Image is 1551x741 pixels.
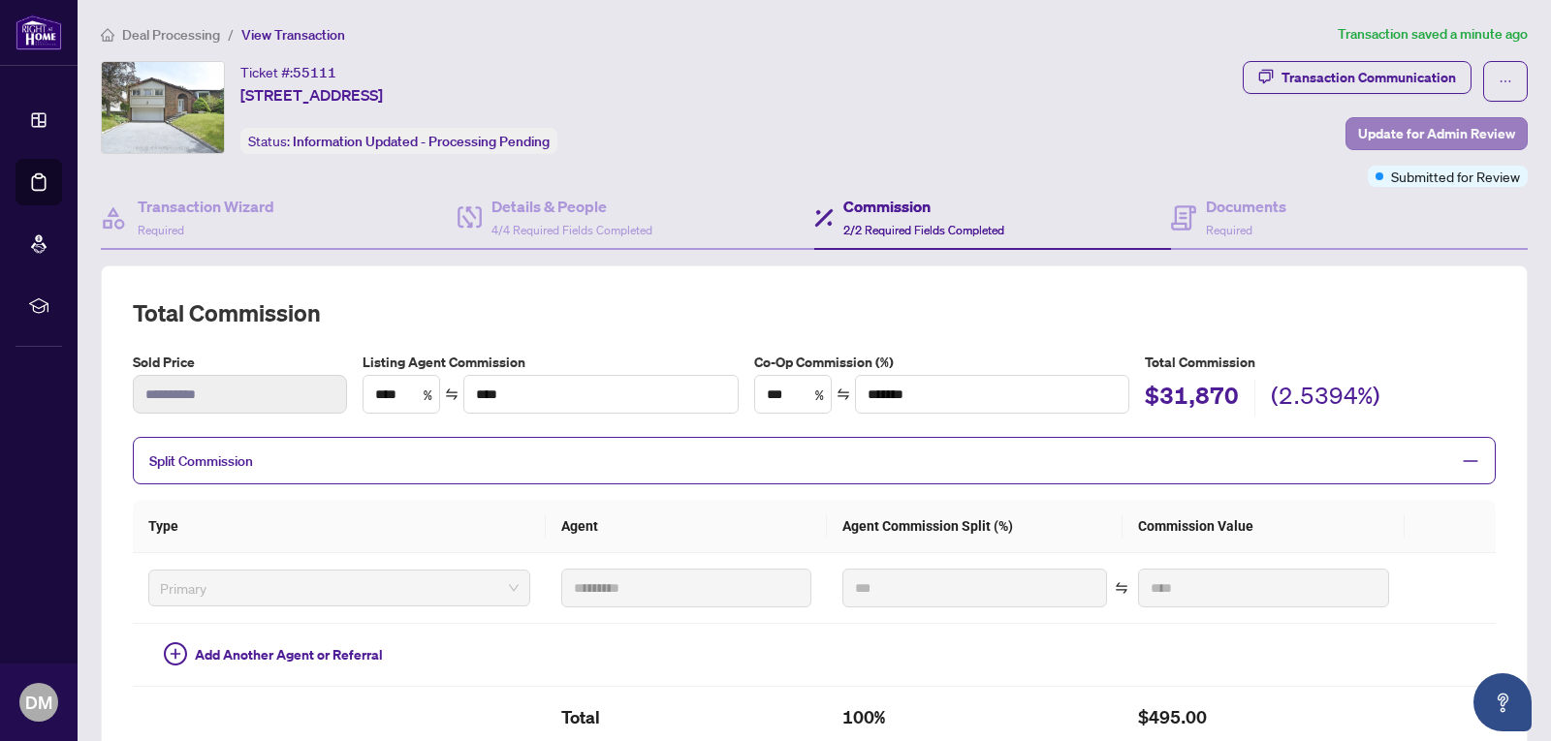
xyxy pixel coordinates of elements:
[842,702,1107,733] h2: 100%
[754,352,1130,373] label: Co-Op Commission (%)
[491,195,652,218] h4: Details & People
[445,387,459,401] span: swap
[1243,61,1472,94] button: Transaction Communication
[1206,195,1286,218] h4: Documents
[1115,581,1128,595] span: swap
[133,297,1496,328] h2: Total Commission
[561,702,812,733] h2: Total
[101,28,114,42] span: home
[1338,23,1528,46] article: Transaction saved a minute ago
[1145,380,1239,417] h2: $31,870
[16,15,62,50] img: logo
[491,223,652,237] span: 4/4 Required Fields Completed
[843,195,1004,218] h4: Commission
[1145,352,1496,373] h5: Total Commission
[293,133,550,150] span: Information Updated - Processing Pending
[293,64,336,81] span: 55111
[1358,118,1515,149] span: Update for Admin Review
[240,61,336,83] div: Ticket #:
[164,642,187,665] span: plus-circle
[195,644,383,665] span: Add Another Agent or Referral
[149,452,253,470] span: Split Commission
[133,437,1496,484] div: Split Commission
[363,352,739,373] label: Listing Agent Commission
[102,62,224,153] img: IMG-N12425461_1.jpg
[1499,75,1512,88] span: ellipsis
[160,573,519,602] span: Primary
[1345,117,1528,150] button: Update for Admin Review
[1271,380,1380,417] h2: (2.5394%)
[1391,166,1520,187] span: Submitted for Review
[1123,500,1405,553] th: Commission Value
[827,500,1123,553] th: Agent Commission Split (%)
[138,223,184,237] span: Required
[1473,673,1532,731] button: Open asap
[240,128,557,154] div: Status:
[1462,452,1479,470] span: minus
[25,689,52,716] span: DM
[843,223,1004,237] span: 2/2 Required Fields Completed
[1206,223,1252,237] span: Required
[133,352,347,373] label: Sold Price
[133,500,546,553] th: Type
[1282,62,1456,93] div: Transaction Communication
[122,26,220,44] span: Deal Processing
[228,23,234,46] li: /
[241,26,345,44] span: View Transaction
[1138,702,1389,733] h2: $495.00
[546,500,828,553] th: Agent
[837,387,850,401] span: swap
[240,83,383,107] span: [STREET_ADDRESS]
[148,639,398,670] button: Add Another Agent or Referral
[138,195,274,218] h4: Transaction Wizard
